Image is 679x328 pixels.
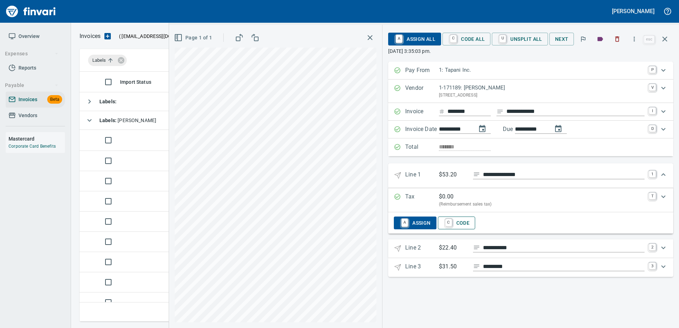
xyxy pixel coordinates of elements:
[439,92,645,99] p: [STREET_ADDRESS]
[6,28,65,44] a: Overview
[649,244,656,251] a: 2
[474,120,491,137] button: change date
[496,108,504,115] svg: Invoice description
[575,31,591,47] button: Flag
[626,31,642,47] button: More
[439,192,453,201] p: $ 0.00
[173,31,215,44] button: Page 1 of 1
[405,107,439,116] p: Invoice
[649,84,656,91] a: V
[388,121,673,138] div: Expand
[115,33,205,40] p: ( )
[405,125,439,134] p: Invoice Date
[120,78,151,86] span: Import Status
[400,217,430,229] span: Assign
[9,135,65,143] h6: Mastercard
[388,80,673,103] div: Expand
[448,33,485,45] span: Code All
[120,78,161,86] span: Import Status
[450,35,457,43] a: C
[394,217,436,229] button: AAssign
[649,262,656,269] a: 3
[445,219,452,226] a: C
[405,262,439,273] p: Line 3
[439,244,467,252] p: $22.40
[80,32,101,40] nav: breadcrumb
[388,163,673,188] div: Expand
[388,62,673,80] div: Expand
[405,192,439,208] p: Tax
[47,95,62,104] span: Beta
[649,125,656,132] a: D
[444,217,470,229] span: Code
[649,170,656,177] a: 1
[396,35,402,43] a: A
[439,84,645,92] p: 1-171189: [PERSON_NAME]
[6,92,65,108] a: InvoicesBeta
[388,103,673,121] div: Expand
[609,31,625,47] button: Discard
[555,35,569,44] span: Next
[442,33,490,45] button: CCode All
[405,244,439,254] p: Line 2
[2,79,61,92] button: Payable
[18,111,37,120] span: Vendors
[4,3,58,20] img: Finvari
[592,31,608,47] button: Labels
[18,64,36,72] span: Reports
[99,99,116,104] strong: Labels :
[644,35,654,43] a: esc
[503,125,537,133] p: Due
[405,66,439,75] p: Pay From
[438,217,476,229] button: CCode
[492,33,548,45] button: UUnsplit All
[5,81,59,90] span: Payable
[394,33,435,45] span: Assign All
[18,95,37,104] span: Invoices
[405,170,439,181] p: Line 1
[121,33,202,40] span: [EMAIL_ADDRESS][DOMAIN_NAME]
[642,31,673,48] span: Close invoice
[99,117,118,123] strong: Labels :
[439,201,645,208] p: (Reimbursement sales tax)
[649,107,656,114] a: I
[401,219,408,226] a: A
[9,144,56,149] a: Corporate Card Benefits
[549,33,574,46] button: Next
[388,33,441,45] button: AAssign All
[439,170,467,179] p: $53.20
[99,117,156,123] span: [PERSON_NAME]
[498,33,542,45] span: Unsplit All
[612,7,654,15] h5: [PERSON_NAME]
[2,47,61,60] button: Expenses
[388,258,673,277] div: Expand
[388,48,673,55] p: [DATE] 3:35:03 pm.
[649,66,656,73] a: P
[439,262,467,271] p: $31.50
[175,33,212,42] span: Page 1 of 1
[550,120,567,137] button: change due date
[5,49,59,58] span: Expenses
[101,32,115,40] button: Upload an Invoice
[649,192,656,199] a: T
[388,239,673,258] div: Expand
[499,35,506,43] a: U
[388,212,673,234] div: Expand
[388,188,673,212] div: Expand
[610,6,656,17] button: [PERSON_NAME]
[439,66,645,74] p: 1: Tapani Inc.
[439,107,445,116] svg: Invoice number
[92,57,115,64] span: Labels
[405,84,439,99] p: Vendor
[80,32,101,40] p: Invoices
[6,60,65,76] a: Reports
[6,108,65,124] a: Vendors
[88,55,127,66] div: Labels
[18,32,39,41] span: Overview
